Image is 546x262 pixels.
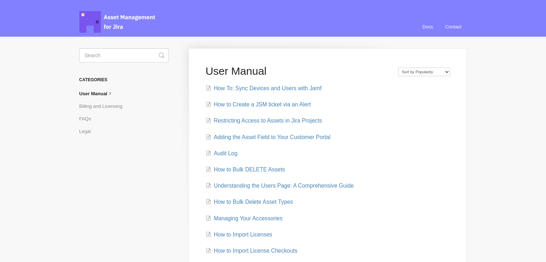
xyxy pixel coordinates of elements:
[206,101,311,107] a: How to Create a JSM ticket via an Alert
[79,88,120,99] a: User Manual
[79,73,169,86] h3: Categories
[214,134,330,140] span: Adding the Asset Field to Your Customer Portal
[79,48,169,63] input: Search
[206,85,321,91] a: How To: Sync Devices and Users with Jamf
[79,11,156,33] span: Asset Management for Jira Docs
[206,134,330,140] a: Adding the Asset Field to Your Customer Portal
[440,17,467,37] a: Contact
[205,65,391,78] h1: User Manual
[206,215,283,221] a: Managing Your Accessories
[206,248,297,254] a: How to Import License Checkouts
[214,248,297,254] span: How to Import License Checkouts
[214,150,237,156] span: Audit Log
[206,231,272,238] a: How to Import Licenses
[214,101,311,107] span: How to Create a JSM ticket via an Alert
[214,118,322,124] span: Restricting Access to Assets in Jira Projects
[79,125,96,137] a: Legal
[206,150,237,156] a: Audit Log
[206,166,285,173] a: How to Bulk DELETE Assets
[417,17,439,37] a: Docs
[206,118,322,124] a: Restricting Access to Assets in Jira Projects
[79,100,128,112] a: Billing and Licensing
[214,183,354,189] span: Understanding the Users Page: A Comprehensive Guide
[206,183,354,189] a: Understanding the Users Page: A Comprehensive Guide
[214,231,272,238] span: How to Import Licenses
[214,215,283,221] span: Managing Your Accessories
[79,113,97,124] a: FAQs
[214,199,293,205] span: How to Bulk Delete Asset Types
[206,199,293,205] a: How to Bulk Delete Asset Types
[214,166,285,173] span: How to Bulk DELETE Assets
[214,85,321,91] span: How To: Sync Devices and Users with Jamf
[398,68,450,76] select: Page reloads on selection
